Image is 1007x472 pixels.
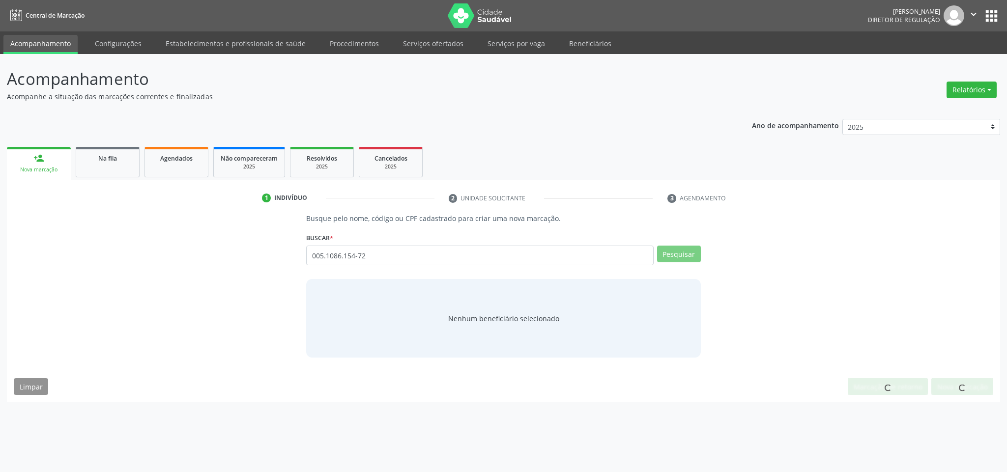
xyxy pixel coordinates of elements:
div: 2025 [297,163,346,170]
p: Ano de acompanhamento [752,119,839,131]
span: Na fila [98,154,117,163]
div: Indivíduo [274,194,307,202]
a: Acompanhamento [3,35,78,54]
a: Procedimentos [323,35,386,52]
span: Nenhum beneficiário selecionado [448,313,559,324]
span: Não compareceram [221,154,278,163]
a: Beneficiários [562,35,618,52]
i:  [968,9,979,20]
span: Resolvidos [307,154,337,163]
div: 1 [262,194,271,202]
span: Diretor de regulação [868,16,940,24]
input: Busque por nome, código ou CPF [306,246,653,265]
span: Central de Marcação [26,11,85,20]
div: 2025 [366,163,415,170]
label: Buscar [306,230,333,246]
span: Cancelados [374,154,407,163]
div: Nova marcação [14,166,64,173]
button: apps [983,7,1000,25]
button: Relatórios [947,82,997,98]
button: Limpar [14,378,48,395]
a: Estabelecimentos e profissionais de saúde [159,35,313,52]
a: Serviços ofertados [396,35,470,52]
p: Acompanhe a situação das marcações correntes e finalizadas [7,91,702,102]
p: Busque pelo nome, código ou CPF cadastrado para criar uma nova marcação. [306,213,700,223]
div: person_add [33,153,44,164]
button: Pesquisar [657,246,701,262]
span: Agendados [160,154,193,163]
div: [PERSON_NAME] [868,7,940,16]
div: 2025 [221,163,278,170]
a: Central de Marcação [7,7,85,24]
a: Configurações [88,35,148,52]
img: img [944,5,964,26]
p: Acompanhamento [7,67,702,91]
a: Serviços por vaga [481,35,552,52]
button:  [964,5,983,26]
